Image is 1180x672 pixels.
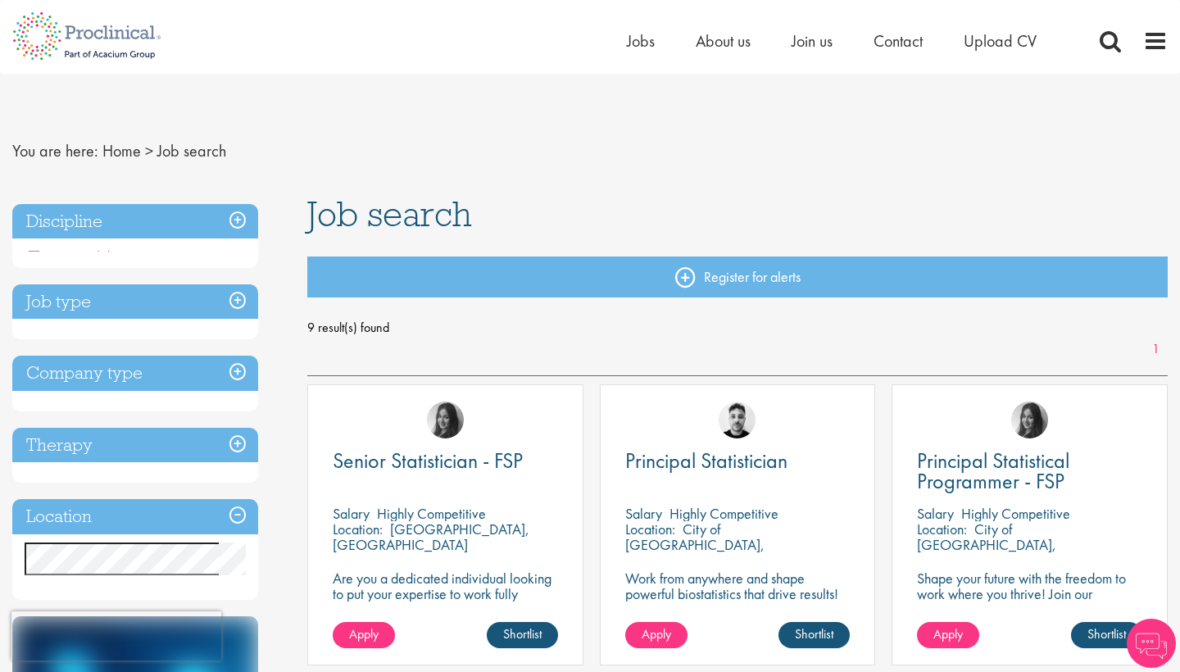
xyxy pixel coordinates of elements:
h3: Discipline [12,204,258,239]
span: Biometrics [29,247,96,265]
a: Senior Statistician - FSP [333,451,558,471]
span: Senior Statistician - FSP [333,447,523,474]
a: Apply [917,622,979,648]
iframe: reCAPTCHA [11,611,221,661]
a: About us [696,30,751,52]
img: Dean Fisher [719,402,756,438]
span: Biometrics [29,247,111,265]
span: > [145,140,153,161]
span: Apply [642,625,671,642]
a: Principal Statistician [625,451,851,471]
a: Principal Statistical Programmer - FSP [917,451,1142,492]
span: Salary [917,504,954,523]
span: Location: [917,520,967,538]
a: Apply [333,622,395,648]
span: You are here: [12,140,98,161]
span: Location: [333,520,383,538]
p: Highly Competitive [669,504,778,523]
img: Heidi Hennigan [1011,402,1048,438]
span: Salary [333,504,370,523]
span: (9) [96,247,111,265]
a: breadcrumb link [102,140,141,161]
p: [GEOGRAPHIC_DATA], [GEOGRAPHIC_DATA] [333,520,529,554]
a: Join us [792,30,833,52]
a: Shortlist [487,622,558,648]
img: Chatbot [1127,619,1176,668]
p: City of [GEOGRAPHIC_DATA], [GEOGRAPHIC_DATA] [917,520,1056,570]
span: Principal Statistician [625,447,787,474]
a: Contact [874,30,923,52]
p: Highly Competitive [377,504,486,523]
span: - [18,243,23,268]
span: Principal Statistical Programmer - FSP [917,447,1069,495]
a: Shortlist [1071,622,1142,648]
span: Job search [157,140,226,161]
a: Jobs [627,30,655,52]
span: 9 result(s) found [307,316,1168,340]
p: Are you a dedicated individual looking to put your expertise to work fully flexibly in a remote p... [333,570,558,617]
a: Shortlist [778,622,850,648]
h3: Company type [12,356,258,391]
a: Register for alerts [307,257,1168,297]
p: Work from anywhere and shape powerful biostatistics that drive results! Enjoy the freedom of remo... [625,570,851,633]
span: Apply [349,625,379,642]
h3: Location [12,499,258,534]
p: Shape your future with the freedom to work where you thrive! Join our pharmaceutical client with ... [917,570,1142,633]
p: Highly Competitive [961,504,1070,523]
p: City of [GEOGRAPHIC_DATA], [GEOGRAPHIC_DATA] [625,520,765,570]
a: 1 [1144,340,1168,359]
a: Apply [625,622,688,648]
h3: Job type [12,284,258,320]
span: Salary [625,504,662,523]
span: Job search [307,192,472,236]
h3: Therapy [12,428,258,463]
span: Location: [625,520,675,538]
span: Apply [933,625,963,642]
img: Heidi Hennigan [427,402,464,438]
a: Upload CV [964,30,1037,52]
